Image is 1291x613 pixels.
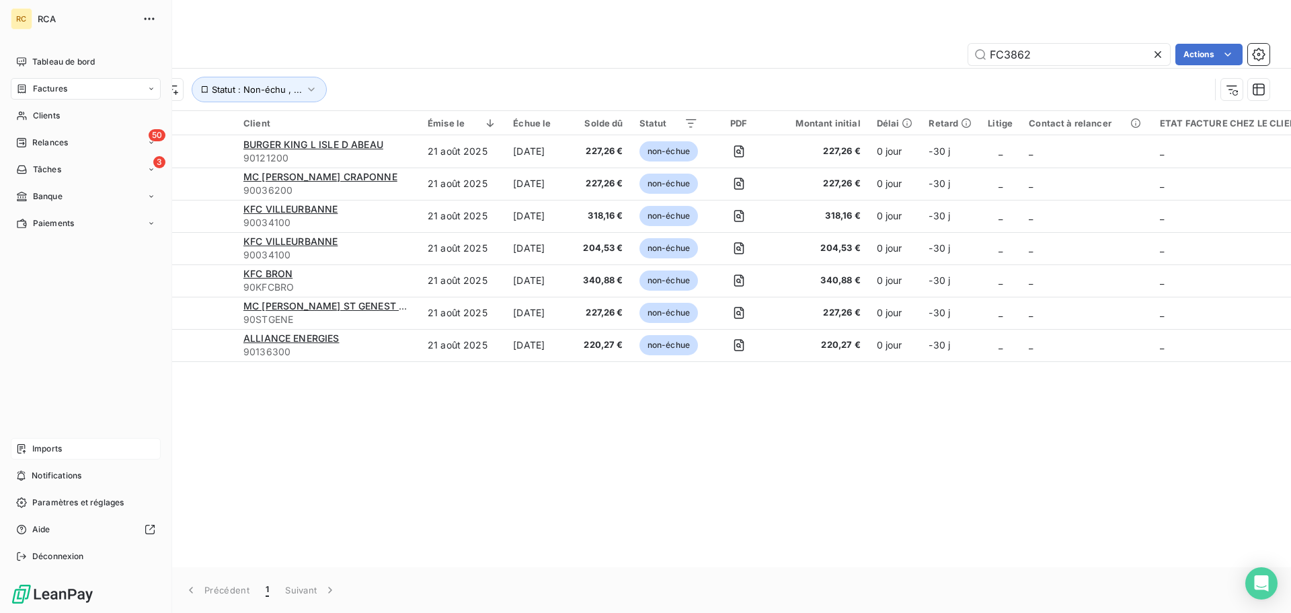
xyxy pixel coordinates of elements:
div: Solde dû [583,118,623,129]
td: [DATE] [505,264,575,297]
span: 204,53 € [779,242,860,255]
span: _ [999,339,1003,351]
span: _ [999,210,1003,221]
a: Aide [11,519,161,540]
td: 0 jour [869,232,921,264]
td: [DATE] [505,329,575,361]
td: 0 jour [869,264,921,297]
span: 1 [266,583,269,597]
span: _ [1160,178,1164,189]
span: 340,88 € [583,274,623,287]
span: 227,26 € [779,145,860,158]
span: _ [1029,307,1033,318]
span: -30 j [929,145,950,157]
td: 21 août 2025 [420,264,505,297]
span: non-échue [639,335,698,355]
span: non-échue [639,271,698,291]
span: MC [PERSON_NAME] ST GENEST LERPT 957 [243,300,448,312]
span: non-échue [639,238,698,258]
span: non-échue [639,141,698,161]
td: 0 jour [869,200,921,232]
a: Banque [11,186,161,207]
span: 90KFCBRO [243,281,412,294]
span: KFC VILLEURBANNE [243,236,338,247]
button: Statut : Non-échu , ... [192,77,327,102]
a: Factures [11,78,161,100]
span: 204,53 € [583,242,623,255]
span: 318,16 € [779,209,860,223]
span: 227,26 € [779,306,860,320]
div: PDF [714,118,763,129]
span: -30 j [929,307,950,318]
button: Actions [1175,44,1243,65]
a: Clients [11,105,161,127]
span: _ [1160,145,1164,157]
span: Déconnexion [32,550,84,563]
span: _ [1160,275,1164,286]
span: Imports [32,443,62,455]
span: 227,26 € [583,177,623,190]
td: [DATE] [505,135,575,168]
img: Logo LeanPay [11,583,94,605]
span: non-échue [639,174,698,194]
td: 0 jour [869,297,921,329]
button: 1 [258,576,277,604]
span: 50 [149,129,165,141]
span: _ [1029,275,1033,286]
span: non-échue [639,303,698,323]
td: 21 août 2025 [420,297,505,329]
span: 227,26 € [583,306,623,320]
span: _ [1029,339,1033,351]
span: _ [1160,307,1164,318]
span: _ [999,145,1003,157]
span: 318,16 € [583,209,623,223]
button: Suivant [277,576,345,604]
span: 227,26 € [779,177,860,190]
span: _ [1029,178,1033,189]
span: _ [1160,339,1164,351]
span: Tâches [33,164,61,176]
span: -30 j [929,339,950,351]
span: 90034100 [243,248,412,262]
span: _ [999,242,1003,254]
div: Émise le [428,118,497,129]
span: -30 j [929,210,950,221]
div: RC [11,8,32,30]
span: -30 j [929,275,950,286]
span: _ [999,178,1003,189]
span: Clients [33,110,60,122]
span: _ [1029,242,1033,254]
span: Statut : Non-échu , ... [212,84,302,95]
div: Retard [929,118,972,129]
div: Open Intercom Messenger [1245,567,1278,600]
span: Paiements [33,217,74,229]
a: Paiements [11,213,161,234]
td: [DATE] [505,168,575,200]
span: BURGER KING L ISLE D ABEAU [243,139,383,150]
span: KFC VILLEURBANNE [243,203,338,215]
span: Factures [33,83,67,95]
a: Paramètres et réglages [11,492,161,513]
span: _ [1029,145,1033,157]
span: _ [1029,210,1033,221]
span: 90036200 [243,184,412,197]
div: Montant initial [779,118,860,129]
span: 220,27 € [779,338,860,352]
span: 90121200 [243,151,412,165]
div: Échue le [513,118,567,129]
span: 227,26 € [583,145,623,158]
td: 0 jour [869,329,921,361]
div: Litige [988,118,1013,129]
span: KFC BRON [243,268,292,279]
input: Rechercher [968,44,1170,65]
span: 340,88 € [779,274,860,287]
span: 3 [153,156,165,168]
a: Tableau de bord [11,51,161,73]
td: 21 août 2025 [420,232,505,264]
span: RCA [38,13,134,24]
span: Relances [32,137,68,149]
span: 220,27 € [583,338,623,352]
div: Contact à relancer [1029,118,1144,129]
div: Délai [877,118,913,129]
td: [DATE] [505,297,575,329]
